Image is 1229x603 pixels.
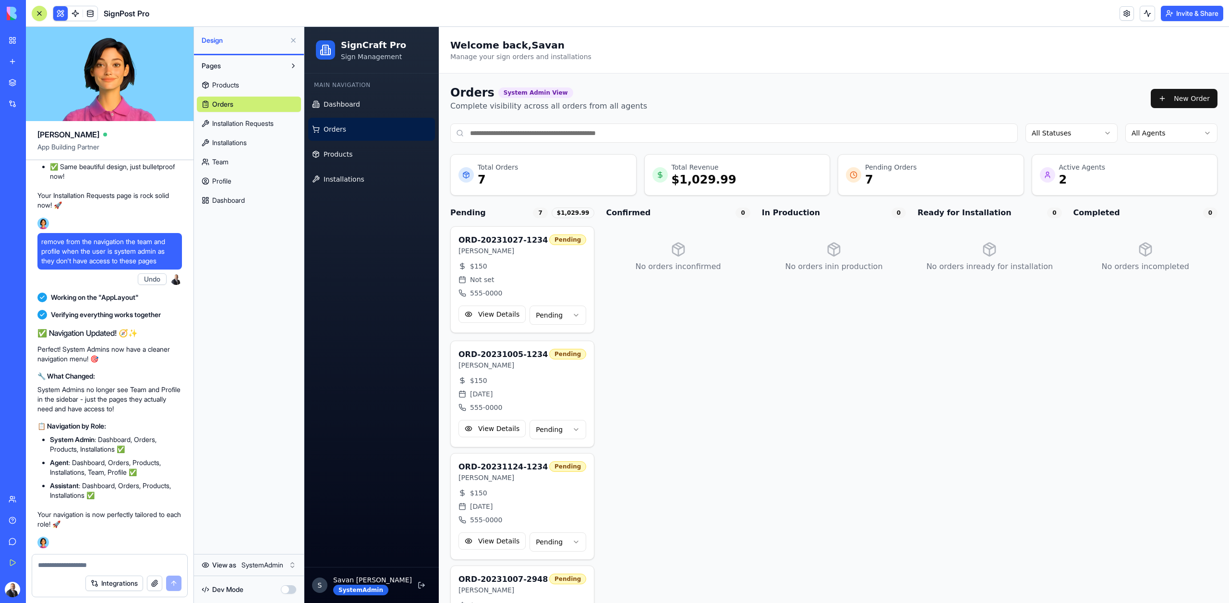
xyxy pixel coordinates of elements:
button: Undo [138,273,167,285]
span: 555-0000 [166,488,198,498]
div: Pending [245,547,282,557]
div: Pending [245,322,282,332]
span: [DATE] [166,475,188,484]
a: Installation Requests [197,116,301,131]
button: View Details [154,393,221,410]
img: Ella_00000_wcx2te.png [37,537,49,548]
div: Pending [245,434,282,445]
h2: Ready for Installation [613,180,707,192]
a: Dashboard [4,66,131,89]
span: Dashboard [19,73,56,82]
p: 7 [561,145,613,160]
img: Ella_00000_wcx2te.png [37,218,49,229]
a: Profile [197,173,301,189]
p: Perfect! System Admins now have a cleaner navigation menu! 🎯 [37,345,182,364]
p: Your Installation Requests page is rock solid now! 🚀 [37,191,182,210]
h1: Orders [146,58,343,74]
h2: ✅ Navigation Updated! 🧭✨ [37,327,182,339]
span: $ 150 [166,574,183,583]
p: Pending Orders [561,135,613,145]
h2: Completed [769,180,816,192]
p: Active Agents [755,135,801,145]
span: SignPost Pro [104,8,149,19]
p: [PERSON_NAME] [154,558,243,568]
div: System Admin View [194,61,269,71]
h3: ORD-20231124-1234 [154,434,243,446]
span: Team [212,157,229,167]
p: Sign Management [36,25,102,35]
a: Orders [4,91,131,114]
img: ACg8ocLBKVDv-t24ZmSdbx4-sXTpmyPckNZ7SWjA-tiWuwpKsCaFGmO6aA=s96-c [170,273,182,285]
span: Pages [202,61,221,71]
span: Installation Requests [212,119,274,128]
a: Products [4,116,131,139]
strong: Assistant [50,481,79,490]
h2: SignCraft Pro [36,12,102,25]
span: Verifying everything works together [51,310,161,320]
button: Integrations [85,576,143,591]
li: : Dashboard, Orders, Products, Installations, Team, Profile ✅ [50,458,182,477]
button: Invite & Share [1161,6,1223,21]
button: View Details [154,279,221,296]
div: 0 [431,181,446,191]
span: Installations [212,138,247,148]
a: Products [197,77,301,93]
p: Complete visibility across all orders from all agents [146,74,343,85]
div: 0 [587,181,602,191]
div: Pending [245,208,282,218]
span: [PERSON_NAME] [37,129,99,140]
p: [PERSON_NAME] [154,219,243,229]
span: Dashboard [212,196,245,205]
button: New Order [846,62,913,81]
span: Products [212,80,239,90]
span: 555-0000 [166,261,198,271]
span: Design [202,36,286,45]
div: 0 [743,181,757,191]
p: System Admins no longer see Team and Profile in the sidebar - just the pages they actually need a... [37,385,182,414]
span: Profile [212,176,231,186]
span: Products [19,123,48,132]
p: Savan [PERSON_NAME] [29,548,108,558]
li: ✅ Same beautiful design, just bulletproof now! [50,162,182,181]
a: Dashboard [197,193,301,208]
p: No orders in completed [769,234,913,246]
img: ACg8ocLBKVDv-t24ZmSdbx4-sXTpmyPckNZ7SWjA-tiWuwpKsCaFGmO6aA=s96-c [5,582,20,597]
h3: ORD-20231027-1234 [154,208,243,219]
p: Manage your sign orders and installations [146,25,287,35]
button: Pages [197,58,286,74]
span: [DATE] [166,362,188,372]
p: Total Orders [173,135,214,145]
p: $ 1,029.99 [367,145,432,160]
div: SystemAdmin [29,558,84,568]
div: $ 1,029.99 [247,181,290,191]
span: Not set [166,248,190,258]
h2: Pending [146,180,181,192]
h3: ORD-20231005-1234 [154,322,243,333]
div: 0 [899,181,913,191]
li: : Dashboard, Orders, Products, Installations ✅ [50,481,182,500]
a: Installations [197,135,301,150]
p: Total Revenue [367,135,432,145]
span: View as [212,560,236,570]
p: [PERSON_NAME] [154,333,243,343]
span: Orders [212,99,233,109]
span: remove from the navigation the team and profile when the user is system admin as they don't have ... [41,237,178,266]
p: Your navigation is now perfectly tailored to each role! 🚀 [37,510,182,529]
span: $ 150 [166,349,183,358]
p: 7 [173,145,214,160]
span: $ 150 [166,461,183,471]
a: Orders [197,97,301,112]
p: No orders in ready for installation [613,234,757,246]
strong: System Admin [50,435,95,443]
li: : Dashboard, Orders, Products, Installations ✅ [50,435,182,454]
span: Working on the "AppLayout" [51,293,139,302]
h2: In Production [458,180,516,192]
button: View Details [154,505,221,523]
h2: Confirmed [301,180,346,192]
span: App Building Partner [37,142,182,160]
h1: Welcome back, Savan [146,12,287,25]
h3: ORD-20231007-2948 [154,547,243,558]
strong: Agent [50,458,69,467]
span: S [13,554,18,563]
div: Main Navigation [4,50,131,66]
